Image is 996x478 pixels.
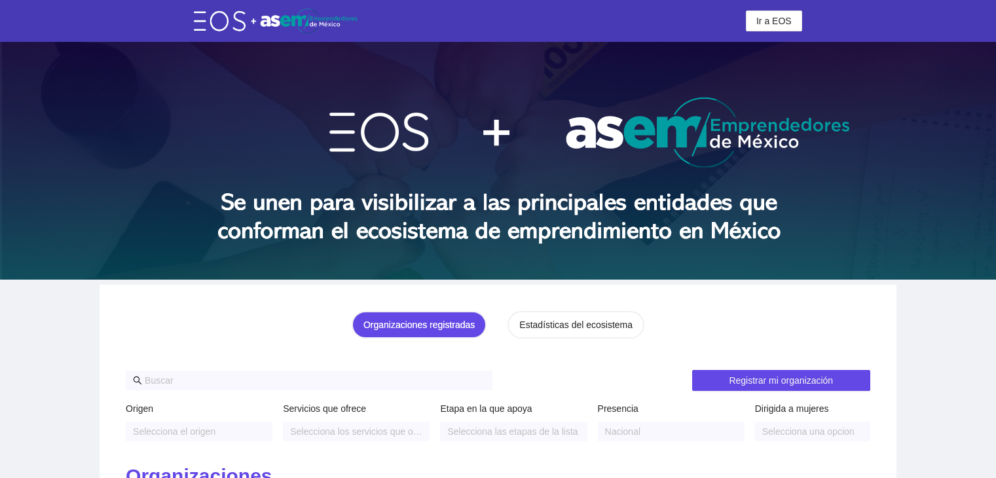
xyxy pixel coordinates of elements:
[755,401,829,416] label: Dirigida a mujeres
[519,318,633,332] div: Estadísticas del ecosistema
[283,401,366,416] label: Servicios que ofrece
[194,9,358,33] img: eos-asem-logo.38b026ae.png
[746,10,802,31] button: Ir a EOS
[756,14,792,28] span: Ir a EOS
[145,373,485,388] input: Buscar
[440,401,532,416] label: Etapa en la que apoya
[133,376,142,385] span: search
[598,401,638,416] label: Presencia
[692,370,870,391] button: Registrar mi organización
[126,401,153,416] label: Origen
[729,373,833,388] span: Registrar mi organización
[363,318,475,332] div: Organizaciones registradas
